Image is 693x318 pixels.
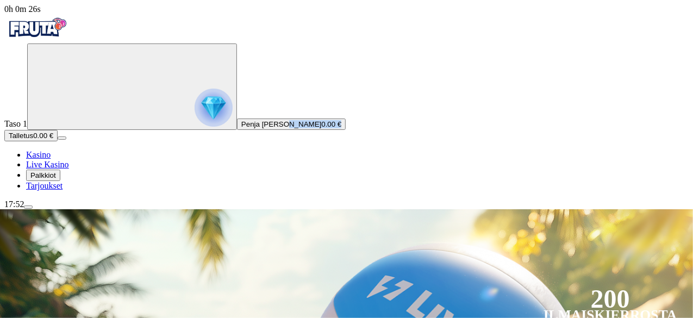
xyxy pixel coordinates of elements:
span: 17:52 [4,199,24,209]
a: Fruta [4,34,70,43]
img: reward progress [195,89,233,127]
button: menu [58,136,66,140]
button: menu [24,205,33,209]
button: Penja [PERSON_NAME]0.00 € [237,119,346,130]
img: Fruta [4,14,70,41]
a: diamond iconKasino [26,150,51,159]
span: Talletus [9,132,33,140]
span: user session time [4,4,41,14]
span: Tarjoukset [26,181,63,190]
span: Kasino [26,150,51,159]
span: Palkkiot [30,171,56,179]
button: Talletusplus icon0.00 € [4,130,58,141]
span: Penja [PERSON_NAME] [241,120,321,128]
nav: Primary [4,14,689,191]
a: gift-inverted iconTarjoukset [26,181,63,190]
a: poker-chip iconLive Kasino [26,160,69,169]
span: Taso 1 [4,119,27,128]
button: reward iconPalkkiot [26,170,60,181]
div: 200 [591,292,630,305]
span: Live Kasino [26,160,69,169]
span: 0.00 € [33,132,53,140]
span: 0.00 € [321,120,341,128]
button: reward progress [27,43,237,130]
